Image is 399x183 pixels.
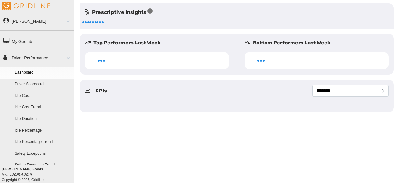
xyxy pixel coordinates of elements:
[2,2,50,10] img: Gridline
[12,113,74,125] a: Idle Duration
[12,148,74,160] a: Safety Exceptions
[2,173,32,177] i: beta v.2025.4.2019
[12,67,74,79] a: Dashboard
[2,166,74,182] div: Copyright © 2025, Gridline
[12,125,74,137] a: Idle Percentage
[12,102,74,113] a: Idle Cost Trend
[2,167,43,171] b: [PERSON_NAME] Foods
[12,136,74,148] a: Idle Percentage Trend
[245,39,394,47] h5: Bottom Performers Last Week
[95,87,107,95] h5: KPIs
[12,90,74,102] a: Idle Cost
[12,159,74,171] a: Safety Exception Trend
[12,79,74,90] a: Driver Scorecard
[85,8,153,16] h5: Prescriptive Insights
[85,39,234,47] h5: Top Performers Last Week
